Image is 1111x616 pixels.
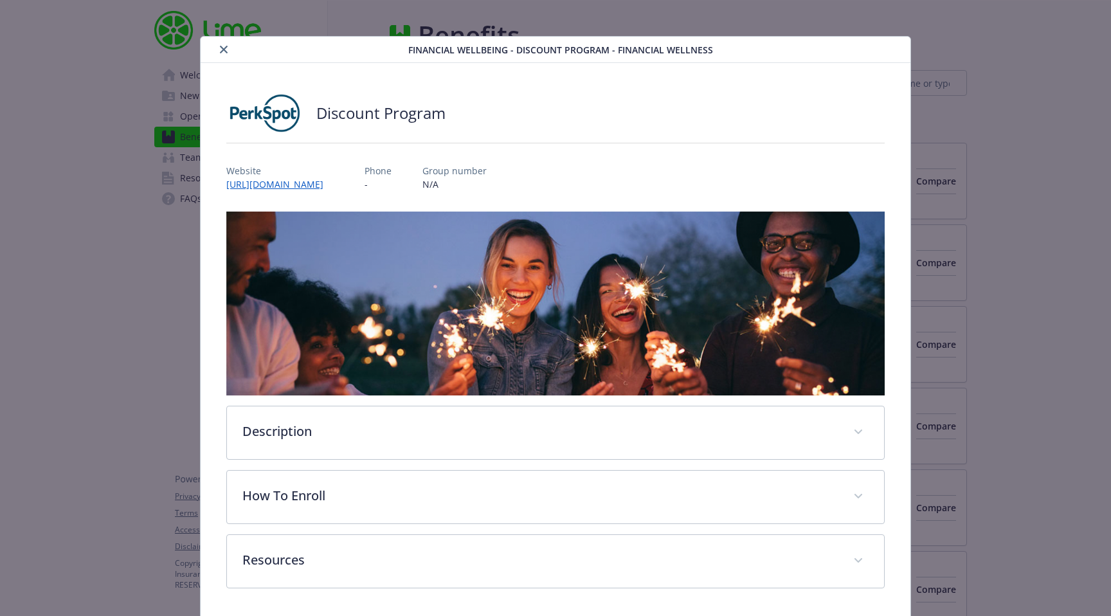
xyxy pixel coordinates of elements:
a: [URL][DOMAIN_NAME] [226,178,334,190]
div: How To Enroll [227,471,884,523]
p: N/A [422,177,487,191]
h2: Discount Program [316,102,446,124]
p: Group number [422,164,487,177]
img: PerkSpot [226,94,303,132]
p: Website [226,164,334,177]
button: close [216,42,231,57]
img: banner [226,212,885,395]
p: How To Enroll [242,486,838,505]
p: Description [242,422,838,441]
p: Phone [365,164,392,177]
div: Description [227,406,884,459]
p: - [365,177,392,191]
span: Financial Wellbeing - Discount Program - Financial Wellness [408,43,713,57]
p: Resources [242,550,838,570]
div: Resources [227,535,884,588]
